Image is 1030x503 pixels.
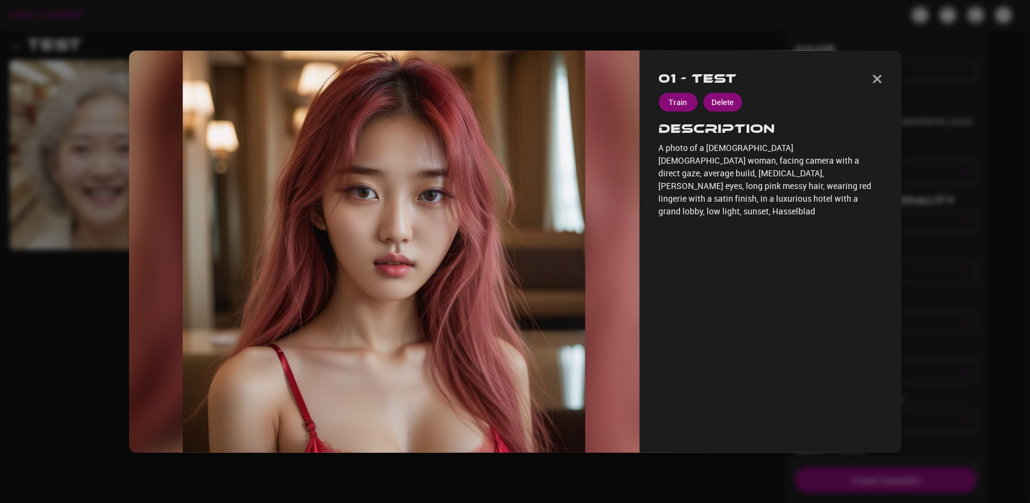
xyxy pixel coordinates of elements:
button: Delete [703,93,742,112]
h2: 01 - Test [658,71,737,86]
p: A photo of a [DEMOGRAPHIC_DATA] [DEMOGRAPHIC_DATA] woman, facing camera with a direct gaze, avera... [658,141,882,217]
img: Close modal icon button [873,74,882,83]
h2: Description [658,121,882,141]
button: Train [658,93,697,112]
